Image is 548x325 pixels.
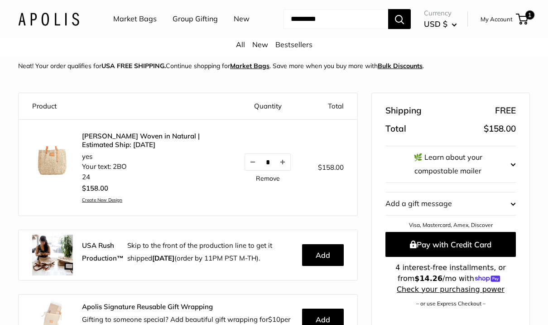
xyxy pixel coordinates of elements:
[231,93,304,120] th: Quantity
[302,244,344,266] button: Add
[424,17,457,31] button: USD $
[260,158,275,166] input: Quantity
[19,93,231,120] th: Product
[82,132,217,149] a: [PERSON_NAME] Woven in Natural | Estimated Ship: [DATE]
[318,163,344,172] span: $158.00
[82,197,217,203] a: Create New Design
[481,14,513,25] a: My Account
[304,93,357,120] th: Total
[252,40,268,49] a: New
[378,62,423,70] u: Bulk Discounts
[385,146,516,182] button: 🌿 Learn about your compostable mailer
[82,162,217,172] li: Your text: 2BO
[424,7,457,20] span: Currency
[236,40,245,49] a: All
[268,315,280,324] span: $10
[385,103,422,119] span: Shipping
[409,222,493,228] a: Visa, Mastercard, Amex, Discover
[173,12,218,26] a: Group Gifting
[525,10,534,20] span: 1
[245,154,260,170] button: Decrease quantity by 1
[424,19,447,29] span: USD $
[152,254,174,262] b: [DATE]
[32,235,73,276] img: rush.jpg
[82,184,108,192] span: $158.00
[385,232,516,257] button: Pay with Credit Card
[495,103,516,119] span: FREE
[113,12,157,26] a: Market Bags
[517,14,528,25] a: 1
[230,62,269,70] a: Market Bags
[101,62,166,70] strong: USA FREE SHIPPING.
[416,300,486,307] a: – or use Express Checkout –
[82,172,217,182] li: 24
[82,152,217,162] li: yes
[127,239,295,265] p: Skip to the front of the production line to get it shipped (order by 11PM PST M-TH).
[18,60,424,72] p: Neat! Your order qualifies for Continue shopping for . Save more when you buy more with .
[385,121,406,137] span: Total
[388,9,411,29] button: Search
[82,241,124,262] strong: USA Rush Production™
[275,40,312,49] a: Bestsellers
[275,154,290,170] button: Increase quantity by 1
[234,12,250,26] a: New
[18,12,79,25] img: Apolis
[256,175,280,182] a: Remove
[385,192,516,215] button: Add a gift message
[82,302,213,311] strong: Apolis Signature Reusable Gift Wrapping
[284,9,388,29] input: Search...
[484,123,516,134] span: $158.00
